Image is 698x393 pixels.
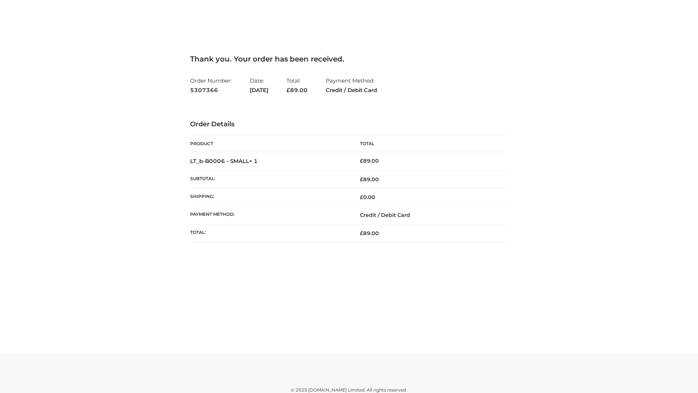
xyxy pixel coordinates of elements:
td: Credit / Debit Card [349,206,508,224]
li: Payment Method: [326,74,377,96]
span: £ [360,158,363,164]
span: 89.00 [360,230,379,237]
strong: LT_b-B0006 - SMALL [190,158,258,164]
th: Payment method: [190,206,349,224]
h3: Thank you. Your order has been received. [190,55,508,63]
span: £ [286,87,290,94]
strong: × 1 [249,158,258,164]
li: Date: [250,74,268,96]
span: £ [360,194,363,201]
span: 89.00 [360,176,379,183]
th: Product [190,136,349,152]
bdi: 0.00 [360,194,375,201]
li: Total: [286,74,308,96]
th: Total: [190,224,349,242]
li: Order Number: [190,74,232,96]
bdi: 89.00 [360,158,379,164]
span: £ [360,176,363,183]
th: Subtotal: [190,170,349,188]
h3: Order Details [190,120,508,128]
span: £ [360,230,363,237]
strong: [DATE] [250,86,268,95]
strong: 5307366 [190,86,232,95]
strong: Credit / Debit Card [326,86,377,95]
th: Total [349,136,508,152]
th: Shipping: [190,188,349,206]
span: 89.00 [286,87,308,94]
